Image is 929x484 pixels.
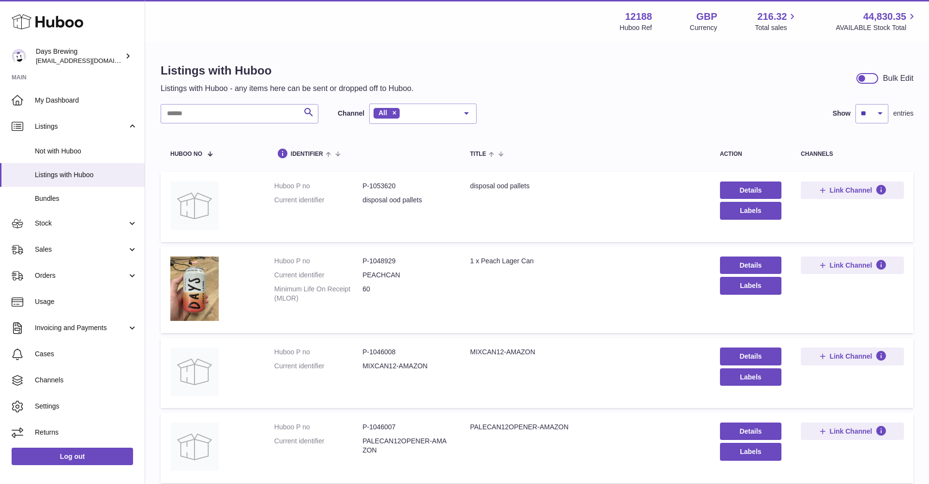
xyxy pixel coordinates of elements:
[274,271,362,280] dt: Current identifier
[801,151,904,157] div: channels
[470,151,486,157] span: title
[170,181,219,230] img: disposal ood pallets
[720,348,781,365] a: Details
[696,10,717,23] strong: GBP
[274,196,362,205] dt: Current identifier
[35,245,127,254] span: Sales
[362,271,450,280] dd: PEACHCAN
[36,57,142,64] span: [EMAIL_ADDRESS][DOMAIN_NAME]
[830,352,872,361] span: Link Channel
[378,109,387,117] span: All
[470,348,700,357] div: MIXCAN12-AMAZON
[35,428,137,437] span: Returns
[362,181,450,191] dd: P-1053620
[720,181,781,199] a: Details
[883,73,914,84] div: Bulk Edit
[35,376,137,385] span: Channels
[863,10,906,23] span: 44,830.35
[836,23,917,32] span: AVAILABLE Stock Total
[362,196,450,205] dd: disposal ood pallets
[755,10,798,32] a: 216.32 Total sales
[35,147,137,156] span: Not with Huboo
[830,186,872,195] span: Link Channel
[755,23,798,32] span: Total sales
[161,83,414,94] p: Listings with Huboo - any items here can be sent or dropped off to Huboo.
[836,10,917,32] a: 44,830.35 AVAILABLE Stock Total
[274,362,362,371] dt: Current identifier
[362,285,450,303] dd: 60
[801,348,904,365] button: Link Channel
[362,437,450,455] dd: PALECAN12OPENER-AMAZON
[161,63,414,78] h1: Listings with Huboo
[35,219,127,228] span: Stock
[274,348,362,357] dt: Huboo P no
[362,362,450,371] dd: MIXCAN12-AMAZON
[274,437,362,455] dt: Current identifier
[625,10,652,23] strong: 12188
[274,423,362,432] dt: Huboo P no
[801,257,904,274] button: Link Channel
[35,122,127,131] span: Listings
[35,271,127,280] span: Orders
[35,402,137,411] span: Settings
[35,194,137,203] span: Bundles
[620,23,652,32] div: Huboo Ref
[801,423,904,440] button: Link Channel
[362,423,450,432] dd: P-1046007
[35,96,137,105] span: My Dashboard
[274,257,362,266] dt: Huboo P no
[35,170,137,180] span: Listings with Huboo
[720,423,781,440] a: Details
[720,257,781,274] a: Details
[12,448,133,465] a: Log out
[757,10,787,23] span: 216.32
[720,368,781,386] button: Labels
[833,109,851,118] label: Show
[690,23,718,32] div: Currency
[274,181,362,191] dt: Huboo P no
[274,285,362,303] dt: Minimum Life On Receipt (MLOR)
[362,348,450,357] dd: P-1046008
[170,348,219,396] img: MIXCAN12-AMAZON
[36,47,123,65] div: Days Brewing
[830,261,872,270] span: Link Channel
[170,151,202,157] span: Huboo no
[720,277,781,294] button: Labels
[12,49,26,63] img: victoria@daysbrewing.com
[362,257,450,266] dd: P-1048929
[170,423,219,471] img: PALECAN12OPENER-AMAZON
[801,181,904,199] button: Link Channel
[170,257,219,321] img: 1 x Peach Lager Can
[720,151,781,157] div: action
[291,151,323,157] span: identifier
[338,109,364,118] label: Channel
[470,181,700,191] div: disposal ood pallets
[720,202,781,219] button: Labels
[35,323,127,333] span: Invoicing and Payments
[35,297,137,306] span: Usage
[893,109,914,118] span: entries
[35,349,137,359] span: Cases
[830,427,872,436] span: Link Channel
[470,257,700,266] div: 1 x Peach Lager Can
[720,443,781,460] button: Labels
[470,423,700,432] div: PALECAN12OPENER-AMAZON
